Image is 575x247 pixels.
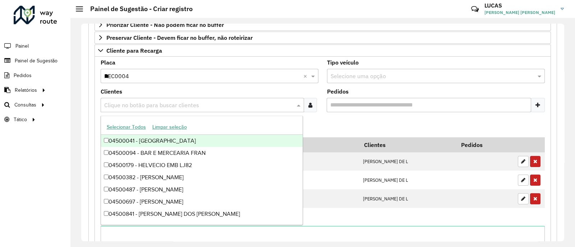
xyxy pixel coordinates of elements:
span: Painel de Sugestão [15,57,57,65]
td: [PERSON_NAME] DE L [359,152,456,171]
a: Preservar Cliente - Devem ficar no buffer, não roteirizar [95,32,551,44]
span: Priorizar Cliente - Não podem ficar no buffer [106,22,224,28]
div: 04500697 - [PERSON_NAME] [101,196,303,208]
td: [PERSON_NAME] DE L [359,189,456,208]
td: [PERSON_NAME] DE L [359,171,456,189]
th: Pedidos [456,137,514,152]
div: 04500179 - HELVECIO EMB LJ82 [101,159,303,171]
div: 04500487 - [PERSON_NAME] [101,184,303,196]
div: 04501089 - [PERSON_NAME] [PERSON_NAME] [101,220,303,232]
a: Contato Rápido [467,1,483,17]
span: Cliente para Recarga [106,48,162,53]
label: Placa [101,58,115,67]
span: Pedidos [14,72,32,79]
div: 04500841 - [PERSON_NAME] DOS [PERSON_NAME] [101,208,303,220]
span: Relatórios [15,86,37,94]
span: [PERSON_NAME] [PERSON_NAME] [484,9,555,16]
div: 04500041 - [GEOGRAPHIC_DATA] [101,135,303,147]
ng-dropdown-panel: Options list [101,116,303,225]
div: 04500382 - [PERSON_NAME] [101,171,303,184]
th: Clientes [359,137,456,152]
label: Tipo veículo [327,58,359,67]
a: Cliente para Recarga [95,44,551,57]
span: Consultas [14,101,36,109]
span: Preservar Cliente - Devem ficar no buffer, não roteirizar [106,35,253,41]
span: Tático [14,116,27,123]
label: Clientes [101,87,122,96]
label: Pedidos [327,87,349,96]
div: 04500094 - BAR E MERCEARIA FRAN [101,147,303,159]
h2: Painel de Sugestão - Criar registro [83,5,193,13]
a: Priorizar Cliente - Não podem ficar no buffer [95,19,551,31]
span: Clear all [303,72,309,80]
button: Selecionar Todos [103,122,149,133]
h3: LUCAS [484,2,555,9]
button: Limpar seleção [149,122,190,133]
span: Painel [15,42,29,50]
